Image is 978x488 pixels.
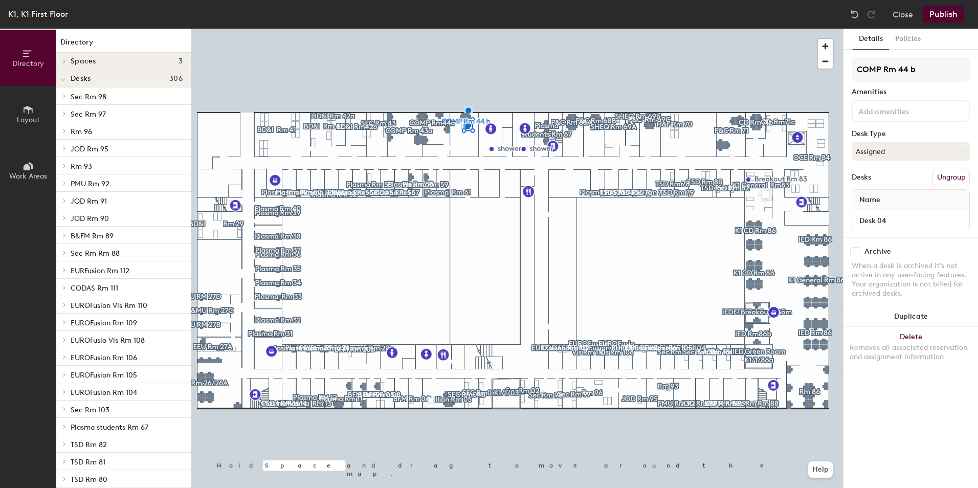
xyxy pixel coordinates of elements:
[71,75,91,83] span: Desks
[71,267,129,275] span: EURFusion Rm 112
[854,213,967,228] input: Unnamed desk
[852,142,970,161] button: Assigned
[56,37,191,53] h1: Directory
[864,248,891,256] div: Archive
[71,406,109,414] span: Sec Rm 103
[71,371,137,380] span: EUROFusion Rm 105
[852,173,871,182] div: Desks
[71,214,109,223] span: JOD Rm 90
[854,191,885,209] span: Name
[71,475,107,484] span: TSD Rm 80
[71,232,114,240] span: B&FM Rm 89
[71,423,148,432] span: Plasma students Rm 67
[857,104,949,117] input: Add amenities
[843,306,978,327] button: Duplicate
[71,440,107,449] span: TSD Rm 82
[71,388,137,397] span: EUROFusion Rm 104
[889,29,927,50] button: Policies
[71,57,96,65] span: Spaces
[843,327,978,372] button: DeleteRemoves all associated reservation and assignment information
[179,57,183,65] span: 3
[71,353,137,362] span: EUROFusion Rm 106
[853,29,889,50] button: Details
[17,116,40,124] span: Layout
[71,110,106,119] span: Sec Rm 97
[71,336,145,345] span: EUROFusio Vis Rm 108
[9,172,47,181] span: Work Areas
[71,127,92,136] span: Rm 96
[71,145,108,153] span: JOD Rm 95
[850,343,972,362] div: Removes all associated reservation and assignment information
[8,8,68,20] div: K1, K1 First Floor
[893,6,913,23] button: Close
[71,284,118,293] span: CODAS Rm 111
[169,75,183,83] span: 306
[923,6,964,23] button: Publish
[12,59,44,68] span: Directory
[71,319,137,327] span: EUROFusion Rm 109
[932,169,970,186] button: Ungroup
[852,88,970,96] div: Amenities
[866,9,876,19] img: Redo
[71,93,106,101] span: Sec Rm 98
[71,249,120,258] span: Sec Rm Rm 88
[71,197,107,206] span: JOD Rm 91
[71,458,105,467] span: TSD Rm 81
[71,162,92,171] span: Rm 93
[850,9,860,19] img: Undo
[71,180,109,188] span: PMU Rm 92
[852,261,970,298] div: When a desk is archived it's not active in any user-facing features. Your organization is not bil...
[852,130,970,138] div: Desk Type
[808,461,833,478] button: Help
[71,301,147,310] span: EUROFusion Vis Rm 110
